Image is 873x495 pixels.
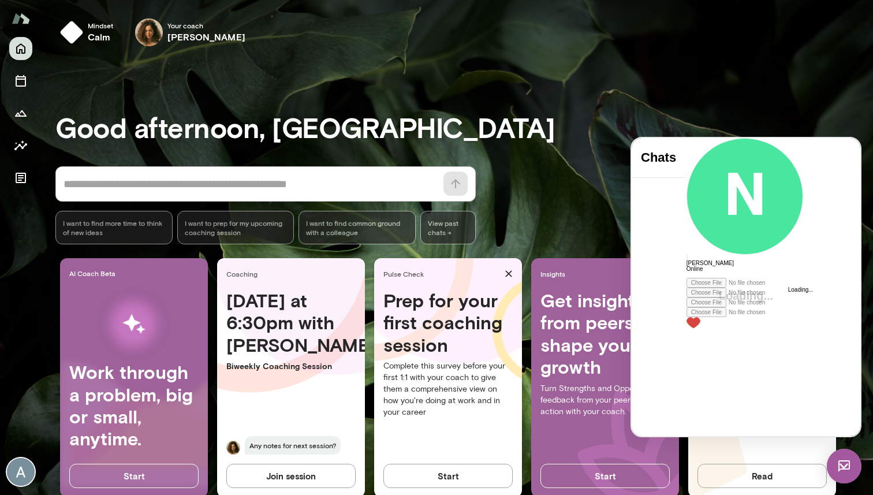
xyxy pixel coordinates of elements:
img: AI Workflows [83,288,185,361]
h6: [PERSON_NAME] [55,122,171,128]
img: Najla [226,441,240,455]
button: Home [9,37,32,60]
span: I want to prep for my upcoming coaching session [185,218,287,237]
span: Coaching [226,269,360,278]
span: I want to find common ground with a colleague [306,218,408,237]
span: Mindset [88,21,113,30]
p: Biweekly Coaching Session [226,360,356,372]
img: Akarsh Khatagalli [7,458,35,486]
span: Your coach [167,21,245,30]
button: Insights [9,134,32,157]
div: Attach audio [55,150,171,159]
span: AI Coach Beta [69,269,203,278]
span: Pulse Check [383,269,500,278]
button: Start [69,464,199,488]
p: Turn Strengths and Opportunities feedback from your peers into action with your coach. [540,383,670,418]
div: Attach image [55,159,171,169]
span: View past chats -> [420,211,476,244]
div: Najla ElmachtoubYour coach[PERSON_NAME] [127,14,253,51]
span: Any notes for next session? [245,436,341,455]
h6: calm [88,30,113,44]
button: Start [383,464,513,488]
img: Mento [12,8,30,29]
p: Loading... [156,149,182,155]
h3: Good afternoon, [GEOGRAPHIC_DATA] [55,111,873,143]
h4: Work through a problem, big or small, anytime. [69,361,199,450]
button: Start [540,464,670,488]
p: Complete this survey before your first 1:1 with your coach to give them a comprehensive view on h... [383,360,513,418]
h4: Get insights from peers to shape your growth [540,289,670,378]
h4: Chats [9,12,46,27]
button: Read [697,464,827,488]
button: Join session [226,464,356,488]
span: I want to find more time to think of new ideas [63,218,165,237]
h4: Prep for your first coaching session [383,289,513,356]
img: heart [55,179,69,191]
div: I want to find more time to think of new ideas [55,211,173,244]
img: mindset [60,21,83,44]
div: Attach video [55,140,171,150]
span: Insights [540,269,674,278]
img: Najla Elmachtoub [135,18,163,46]
h4: [DATE] at 6:30pm with [PERSON_NAME] [226,289,356,356]
div: I want to find common ground with a colleague [299,211,416,244]
button: Sessions [9,69,32,92]
div: I want to prep for my upcoming coaching session [177,211,294,244]
h6: [PERSON_NAME] [167,30,245,44]
button: Mindsetcalm [55,14,122,51]
span: Online [55,128,72,134]
div: Attach file [55,169,171,179]
button: Documents [9,166,32,189]
button: Growth Plan [9,102,32,125]
div: Live Reaction [55,179,171,191]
